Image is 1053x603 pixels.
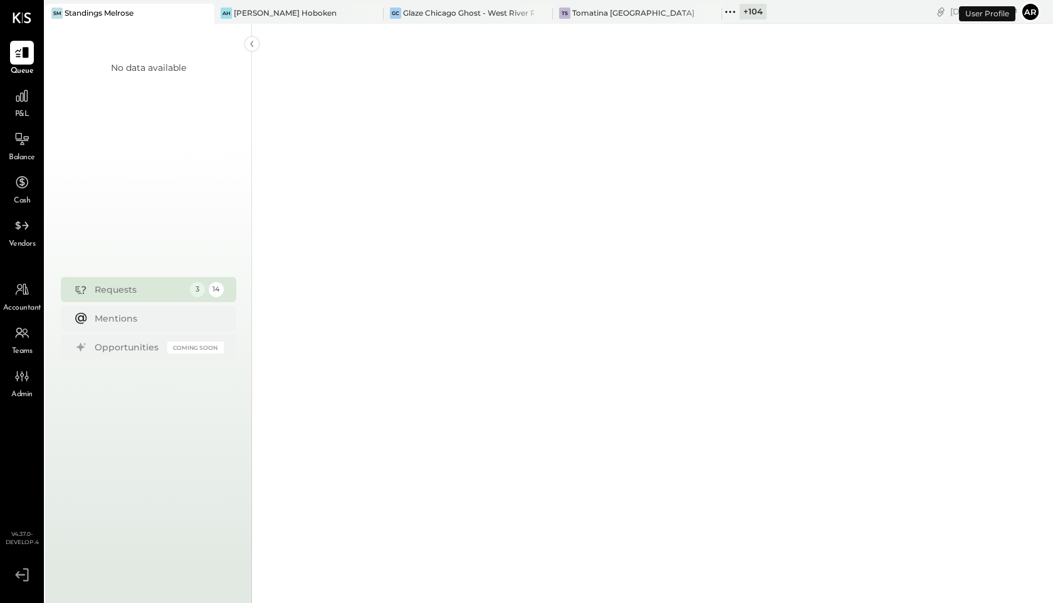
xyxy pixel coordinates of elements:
button: Ar [1020,2,1040,22]
span: Cash [14,196,30,207]
span: Balance [9,152,35,164]
div: 14 [209,282,224,297]
div: User Profile [959,6,1015,21]
div: Standings Melrose [65,8,134,18]
div: [DATE] [950,6,1017,18]
div: TS [559,8,570,19]
div: Mentions [95,312,217,325]
div: GC [390,8,401,19]
a: P&L [1,84,43,120]
div: AH [221,8,232,19]
div: Coming Soon [167,342,224,354]
div: + 104 [740,4,767,19]
span: Vendors [9,239,36,250]
div: Requests [95,283,184,296]
div: No data available [111,61,186,74]
div: Tomatina [GEOGRAPHIC_DATA] [572,8,694,18]
a: Admin [1,364,43,401]
a: Cash [1,170,43,207]
div: Opportunities [95,341,161,354]
div: [PERSON_NAME] Hoboken [234,8,337,18]
span: Teams [12,346,33,357]
span: Accountant [3,303,41,314]
a: Balance [1,127,43,164]
div: Glaze Chicago Ghost - West River Rice LLC [403,8,534,18]
a: Teams [1,321,43,357]
a: Accountant [1,278,43,314]
span: Queue [11,66,34,77]
div: copy link [935,5,947,18]
div: SM [51,8,63,19]
span: Admin [11,389,33,401]
div: 3 [190,282,205,297]
span: P&L [15,109,29,120]
a: Queue [1,41,43,77]
a: Vendors [1,214,43,250]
